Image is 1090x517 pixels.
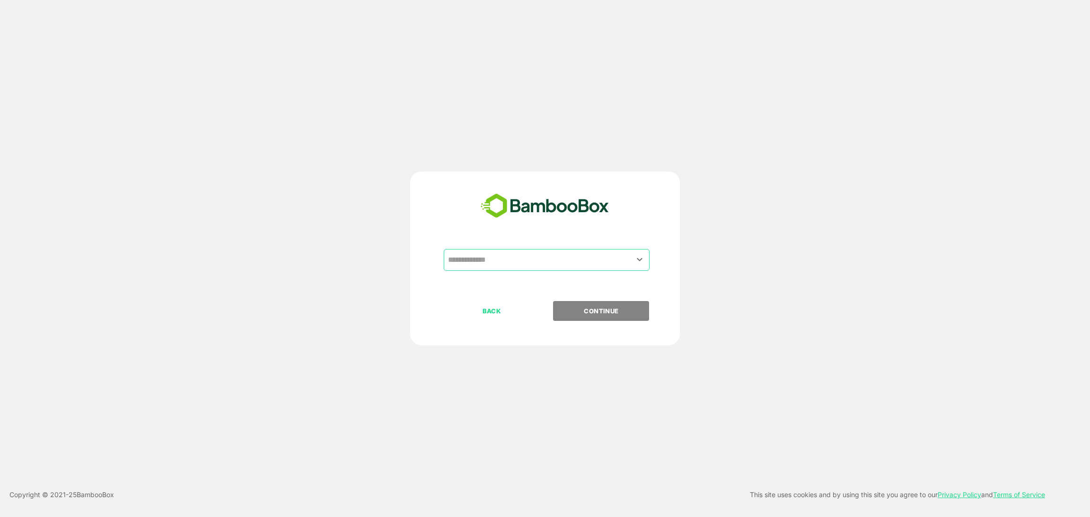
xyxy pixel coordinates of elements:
button: Open [633,253,646,266]
p: This site uses cookies and by using this site you agree to our and [750,489,1045,500]
a: Terms of Service [993,491,1045,499]
a: Privacy Policy [938,491,981,499]
img: bamboobox [475,190,614,222]
p: CONTINUE [554,306,649,316]
p: Copyright © 2021- 25 BambooBox [9,489,114,500]
button: CONTINUE [553,301,649,321]
button: BACK [444,301,540,321]
p: BACK [445,306,539,316]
